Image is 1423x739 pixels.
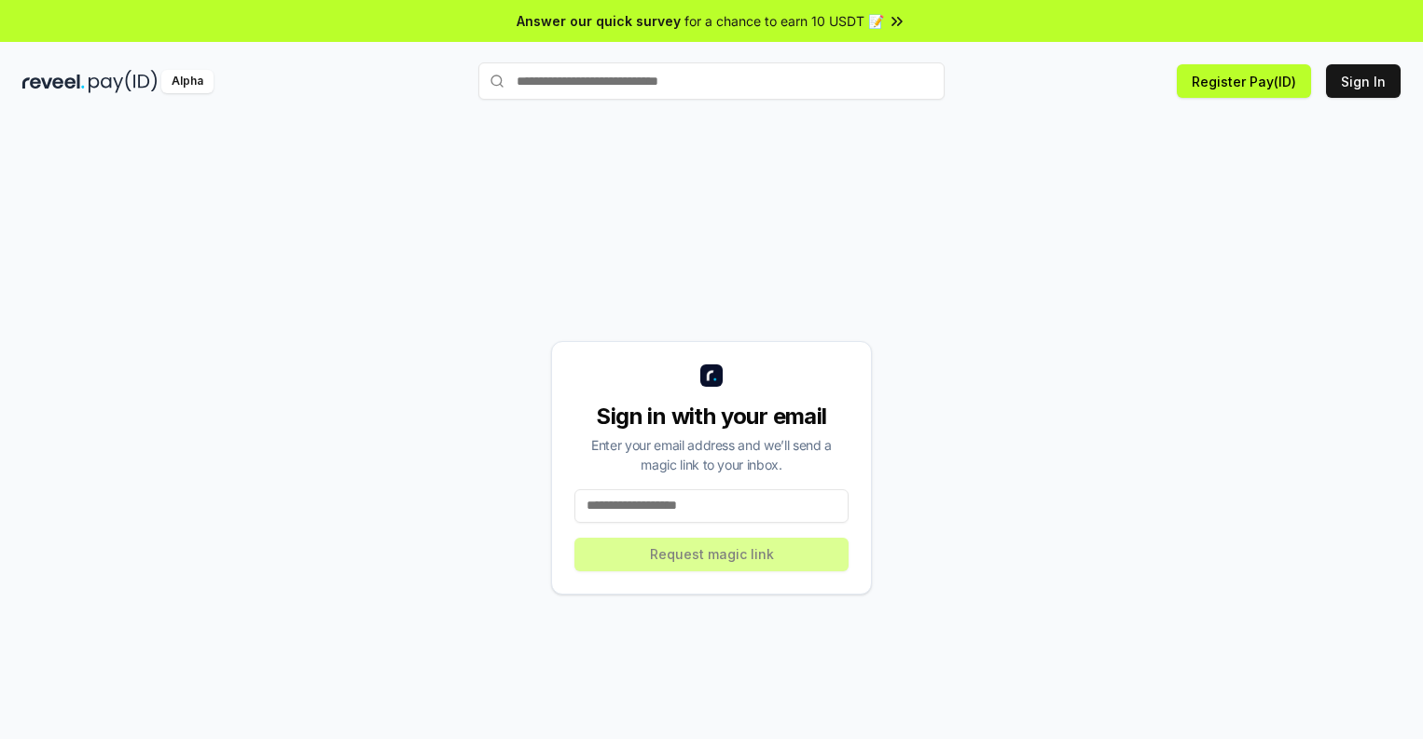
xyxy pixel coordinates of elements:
span: Answer our quick survey [517,11,681,31]
div: Enter your email address and we’ll send a magic link to your inbox. [574,435,849,474]
div: Alpha [161,70,214,93]
button: Register Pay(ID) [1177,64,1311,98]
img: reveel_dark [22,70,85,93]
div: Sign in with your email [574,402,849,431]
button: Sign In [1326,64,1401,98]
img: pay_id [89,70,158,93]
img: logo_small [700,364,723,387]
span: for a chance to earn 10 USDT 📝 [684,11,884,31]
